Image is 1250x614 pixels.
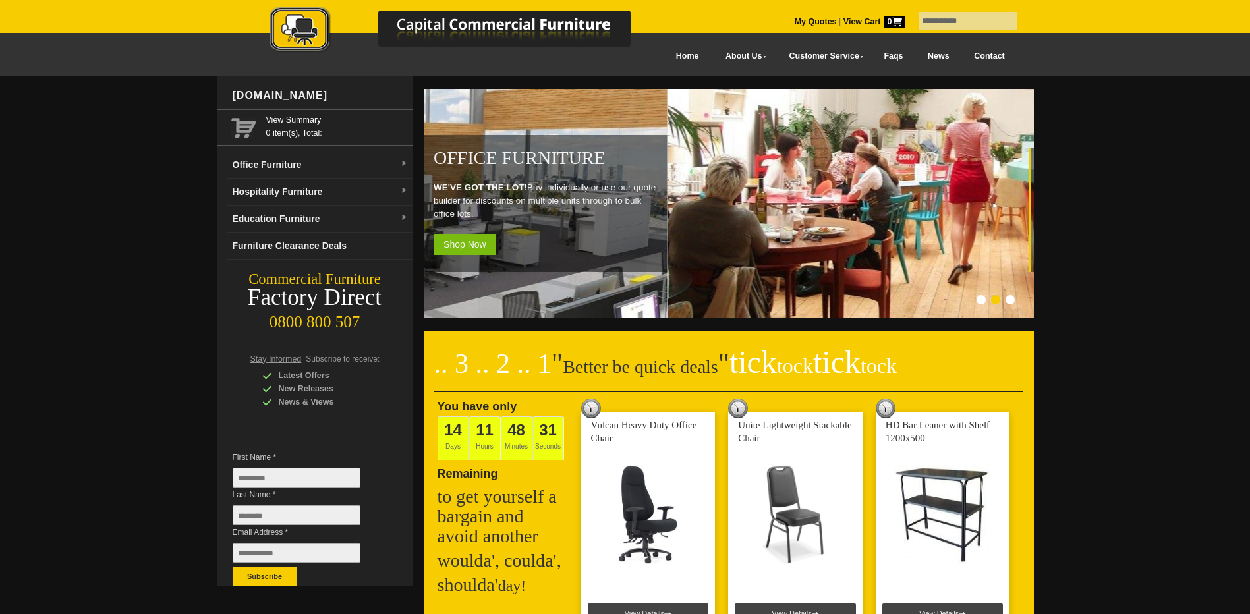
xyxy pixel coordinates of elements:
a: My Quotes [795,17,837,26]
span: Stay Informed [250,354,302,364]
span: day! [498,577,526,594]
div: Factory Direct [217,289,413,307]
span: 48 [507,421,525,439]
input: First Name * [233,468,360,488]
a: News [915,42,961,71]
a: Capital Commercial Furniture Logo [233,7,695,59]
a: Education Furnituredropdown [227,206,413,233]
span: tick tick [729,345,897,379]
input: Email Address * [233,543,360,563]
span: Seconds [532,416,564,460]
span: 11 [476,421,494,439]
span: " [552,349,563,379]
h2: shoulda' [438,575,569,596]
img: dropdown [400,214,408,222]
span: Last Name * [233,488,380,501]
li: Page dot 1 [977,295,986,304]
div: Latest Offers [262,369,387,382]
img: tick tock deal clock [876,399,895,418]
a: Furniture Clearance Deals [227,233,413,260]
a: View Summary [266,113,408,126]
img: tick tock deal clock [728,399,748,418]
span: Email Address * [233,526,380,539]
h1: Office Furniture [434,148,660,168]
span: You have only [438,400,517,413]
span: 31 [539,421,557,439]
a: Office Furnituredropdown [227,152,413,179]
a: Faqs [872,42,916,71]
span: .. 3 .. 2 .. 1 [434,349,552,379]
img: tick tock deal clock [581,399,601,418]
div: [DOMAIN_NAME] [227,76,413,115]
div: 0800 800 507 [217,306,413,331]
span: 0 [884,16,905,28]
span: Hours [469,416,501,460]
strong: WE'VE GOT THE LOT! [434,182,527,192]
button: Subscribe [233,567,297,586]
img: Capital Commercial Furniture Logo [233,7,695,55]
h2: Better be quick deals [434,352,1023,392]
a: Hospitality Furnituredropdown [227,179,413,206]
span: Remaining [438,462,498,480]
strong: View Cart [843,17,905,26]
span: tock [861,354,897,377]
div: News & Views [262,395,387,408]
a: Contact [961,42,1017,71]
li: Page dot 2 [991,295,1000,304]
a: About Us [711,42,774,71]
span: Minutes [501,416,532,460]
span: Shop Now [434,234,496,255]
span: Subscribe to receive: [306,354,380,364]
span: 14 [444,421,462,439]
a: Customer Service [774,42,871,71]
p: Buy individually or use our quote builder for discounts on multiple units through to bulk office ... [434,181,660,221]
a: View Cart0 [841,17,905,26]
span: 0 item(s), Total: [266,113,408,138]
div: New Releases [262,382,387,395]
span: First Name * [233,451,380,464]
span: " [718,349,897,379]
h2: to get yourself a bargain and avoid another [438,487,569,546]
div: Commercial Furniture [217,270,413,289]
span: Days [438,416,469,460]
img: dropdown [400,187,408,195]
h2: woulda', coulda', [438,551,569,571]
span: tock [777,354,813,377]
li: Page dot 3 [1006,295,1015,304]
input: Last Name * [233,505,360,525]
img: dropdown [400,160,408,168]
